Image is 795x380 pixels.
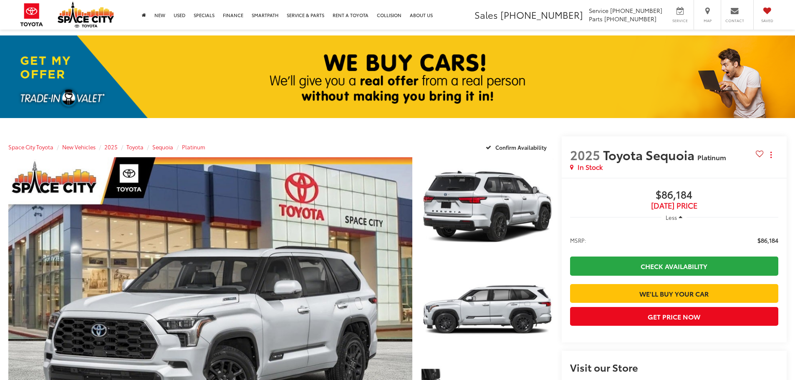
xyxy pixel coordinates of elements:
[604,15,656,23] span: [PHONE_NUMBER]
[610,6,662,15] span: [PHONE_NUMBER]
[725,18,744,23] span: Contact
[421,261,553,360] a: Expand Photo 2
[62,143,96,151] a: New Vehicles
[578,162,603,172] span: In Stock
[666,214,677,221] span: Less
[603,146,697,164] span: Toyota Sequoia
[474,8,498,21] span: Sales
[8,143,53,151] a: Space City Toyota
[421,157,553,256] a: Expand Photo 1
[420,156,554,257] img: 2025 Toyota Sequoia Platinum
[570,201,778,210] span: [DATE] Price
[570,236,586,244] span: MSRP:
[570,146,600,164] span: 2025
[58,2,114,28] img: Space City Toyota
[570,257,778,275] a: Check Availability
[661,210,686,225] button: Less
[589,6,608,15] span: Service
[764,148,778,162] button: Actions
[420,260,554,361] img: 2025 Toyota Sequoia Platinum
[697,152,726,162] span: Platinum
[698,18,717,23] span: Map
[495,143,547,151] span: Confirm Availability
[126,143,144,151] a: Toyota
[182,143,205,151] a: Platinum
[152,143,173,151] a: Sequoia
[570,307,778,326] button: Get Price Now
[481,140,553,154] button: Confirm Availability
[589,15,603,23] span: Parts
[570,284,778,303] a: We'll Buy Your Car
[757,236,778,244] span: $86,184
[500,8,583,21] span: [PHONE_NUMBER]
[570,189,778,201] span: $86,184
[104,143,118,151] a: 2025
[758,18,776,23] span: Saved
[570,362,778,372] h2: Visit our Store
[770,151,772,158] span: dropdown dots
[671,18,689,23] span: Service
